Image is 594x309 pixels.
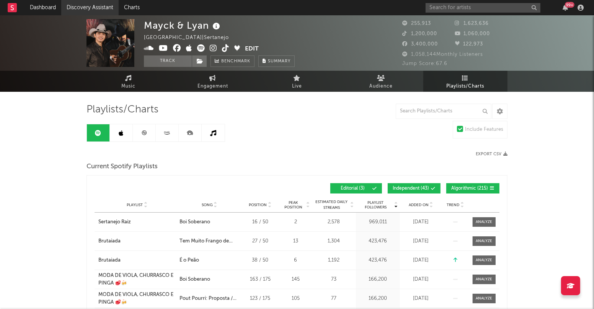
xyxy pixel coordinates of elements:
[447,82,485,91] span: Playlists/Charts
[563,5,568,11] button: 99+
[402,42,438,47] span: 3,400,000
[358,295,398,302] div: 166,200
[465,125,503,134] div: Include Features
[388,183,441,194] button: Independent(43)
[86,71,171,92] a: Music
[245,44,259,54] button: Edit
[396,104,491,119] input: Search Playlists/Charts
[98,218,131,226] div: Sertanejo Raiz
[144,33,238,42] div: [GEOGRAPHIC_DATA] | Sertanejo
[221,57,250,66] span: Benchmark
[423,71,508,92] a: Playlists/Charts
[358,218,398,226] div: 969,011
[98,237,121,245] div: Brutaiada
[446,183,499,194] button: Algorithmic(215)
[402,295,440,302] div: [DATE]
[358,237,398,245] div: 423,476
[255,71,339,92] a: Live
[180,218,210,226] div: Boi Soberano
[197,82,228,91] span: Engagement
[339,71,423,92] a: Audience
[455,21,489,26] span: 1,623,636
[358,257,398,264] div: 423,476
[314,295,354,302] div: 77
[144,19,222,32] div: Mayck & Lyan
[281,295,310,302] div: 105
[281,200,305,210] span: Peak Position
[281,218,310,226] div: 2
[476,152,508,156] button: Export CSV
[451,186,488,191] span: Algorithmic ( 215 )
[98,257,176,264] a: Brutaiada
[127,203,143,207] span: Playlist
[402,61,447,66] span: Jump Score: 67.6
[402,257,440,264] div: [DATE]
[402,52,483,57] span: 1,058,144 Monthly Listeners
[370,82,393,91] span: Audience
[98,272,176,287] a: MODA DE VIOLA, CHURRASCO E PINGA 🥩🍻
[455,31,490,36] span: 1,060,000
[243,218,277,226] div: 16 / 50
[243,237,277,245] div: 27 / 50
[281,237,310,245] div: 13
[211,55,255,67] a: Benchmark
[258,55,295,67] button: Summary
[402,237,440,245] div: [DATE]
[393,186,429,191] span: Independent ( 43 )
[402,218,440,226] div: [DATE]
[180,257,199,264] div: É o Peão
[335,186,370,191] span: Editorial ( 3 )
[202,203,213,207] span: Song
[330,183,382,194] button: Editorial(3)
[243,257,277,264] div: 38 / 50
[409,203,429,207] span: Added On
[314,199,349,211] span: Estimated Daily Streams
[98,291,176,306] a: MODA DE VIOLA, CHURRASCO E PINGA 🥩🍻
[358,200,393,210] span: Playlist Followers
[144,55,192,67] button: Track
[243,295,277,302] div: 123 / 175
[86,105,158,114] span: Playlists/Charts
[98,218,176,226] a: Sertanejo Raiz
[243,276,277,283] div: 163 / 175
[281,276,310,283] div: 145
[98,257,121,264] div: Brutaiada
[86,162,158,171] span: Current Spotify Playlists
[455,42,483,47] span: 122,973
[565,2,574,8] div: 99 +
[426,3,540,13] input: Search for artists
[358,276,398,283] div: 166,200
[402,31,437,36] span: 1,200,000
[281,257,310,264] div: 6
[122,82,136,91] span: Music
[314,257,354,264] div: 1,192
[402,21,431,26] span: 255,913
[314,276,354,283] div: 73
[402,276,440,283] div: [DATE]
[314,218,354,226] div: 2,578
[180,295,239,302] div: Pout Pourri: Proposta / Amargurado
[314,237,354,245] div: 1,304
[292,82,302,91] span: Live
[171,71,255,92] a: Engagement
[180,237,239,245] div: Tem Muito Frango de Granja
[98,237,176,245] a: Brutaiada
[180,276,210,283] div: Boi Soberano
[249,203,267,207] span: Position
[447,203,460,207] span: Trend
[268,59,290,63] span: Summary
